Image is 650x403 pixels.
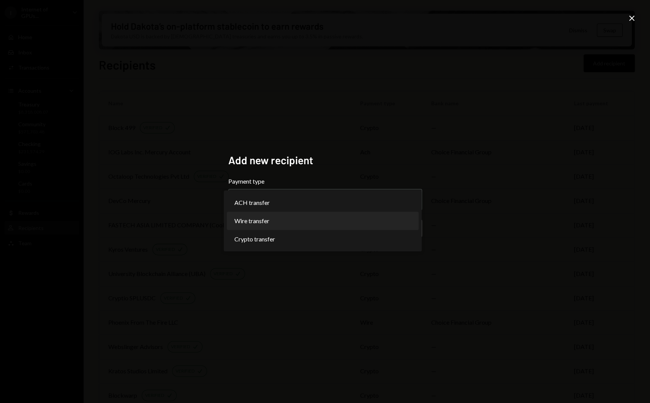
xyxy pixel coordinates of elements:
[228,189,422,210] button: Payment type
[234,198,270,207] span: ACH transfer
[228,177,422,186] label: Payment type
[234,235,275,244] span: Crypto transfer
[228,153,422,168] h2: Add new recipient
[234,216,269,225] span: Wire transfer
